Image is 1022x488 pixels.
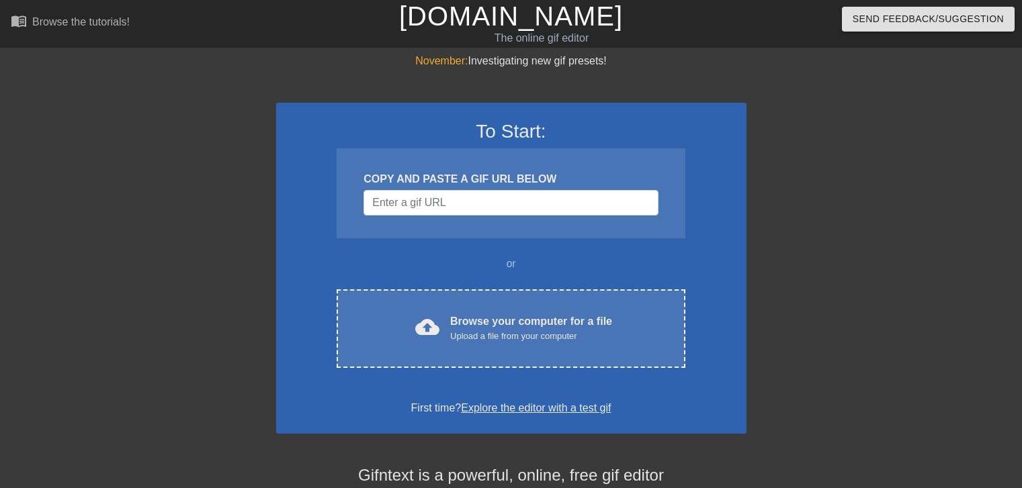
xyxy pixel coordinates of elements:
[461,402,611,413] a: Explore the editor with a test gif
[415,55,468,66] span: November:
[399,1,623,31] a: [DOMAIN_NAME]
[294,120,729,143] h3: To Start:
[32,16,130,28] div: Browse the tutorials!
[11,13,27,29] span: menu_book
[364,171,658,187] div: COPY AND PASTE A GIF URL BELOW
[294,400,729,416] div: First time?
[276,466,747,485] h4: Gifntext is a powerful, online, free gif editor
[11,13,130,34] a: Browse the tutorials!
[853,11,1004,28] span: Send Feedback/Suggestion
[842,7,1015,32] button: Send Feedback/Suggestion
[450,313,612,343] div: Browse your computer for a file
[276,53,747,69] div: Investigating new gif presets!
[311,256,712,272] div: or
[450,330,612,343] div: Upload a file from your computer
[415,315,439,339] span: cloud_upload
[347,30,736,46] div: The online gif editor
[364,190,658,215] input: Username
